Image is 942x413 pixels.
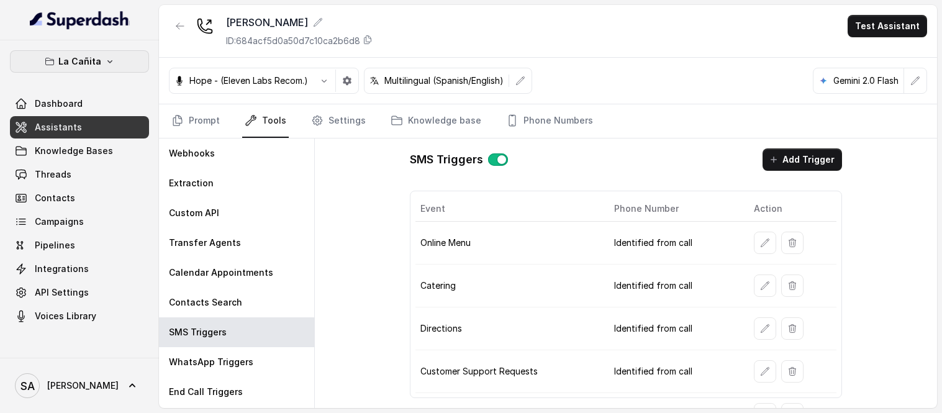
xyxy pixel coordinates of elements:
[169,177,214,189] p: Extraction
[10,116,149,138] a: Assistants
[818,76,828,86] svg: google logo
[35,98,83,110] span: Dashboard
[10,281,149,304] a: API Settings
[415,350,604,393] td: Customer Support Requests
[10,258,149,280] a: Integrations
[20,379,35,393] text: SA
[169,386,243,398] p: End Call Triggers
[415,307,604,350] td: Directions
[848,15,927,37] button: Test Assistant
[504,104,596,138] a: Phone Numbers
[10,211,149,233] a: Campaigns
[169,104,222,138] a: Prompt
[10,93,149,115] a: Dashboard
[35,121,82,134] span: Assistants
[604,196,744,222] th: Phone Number
[309,104,368,138] a: Settings
[10,140,149,162] a: Knowledge Bases
[169,104,927,138] nav: Tabs
[35,310,96,322] span: Voices Library
[10,305,149,327] a: Voices Library
[10,234,149,256] a: Pipelines
[384,75,504,87] p: Multilingual (Spanish/English)
[226,15,373,30] div: [PERSON_NAME]
[226,35,360,47] p: ID: 684acf5d0a50d7c10ca2b6d8
[35,216,84,228] span: Campaigns
[242,104,289,138] a: Tools
[169,147,215,160] p: Webhooks
[169,296,242,309] p: Contacts Search
[169,326,227,338] p: SMS Triggers
[35,239,75,252] span: Pipelines
[410,150,483,170] h1: SMS Triggers
[58,54,101,69] p: La Cañita
[604,350,744,393] td: Identified from call
[35,168,71,181] span: Threads
[833,75,899,87] p: Gemini 2.0 Flash
[744,196,836,222] th: Action
[35,263,89,275] span: Integrations
[388,104,484,138] a: Knowledge base
[35,192,75,204] span: Contacts
[415,265,604,307] td: Catering
[35,145,113,157] span: Knowledge Bases
[10,163,149,186] a: Threads
[604,222,744,265] td: Identified from call
[415,222,604,265] td: Online Menu
[35,286,89,299] span: API Settings
[604,265,744,307] td: Identified from call
[189,75,308,87] p: Hope - (Eleven Labs Recom.)
[604,307,744,350] td: Identified from call
[763,148,842,171] button: Add Trigger
[169,237,241,249] p: Transfer Agents
[10,368,149,403] a: [PERSON_NAME]
[415,196,604,222] th: Event
[30,10,130,30] img: light.svg
[10,50,149,73] button: La Cañita
[169,356,253,368] p: WhatsApp Triggers
[47,379,119,392] span: [PERSON_NAME]
[169,266,273,279] p: Calendar Appointments
[169,207,219,219] p: Custom API
[10,187,149,209] a: Contacts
